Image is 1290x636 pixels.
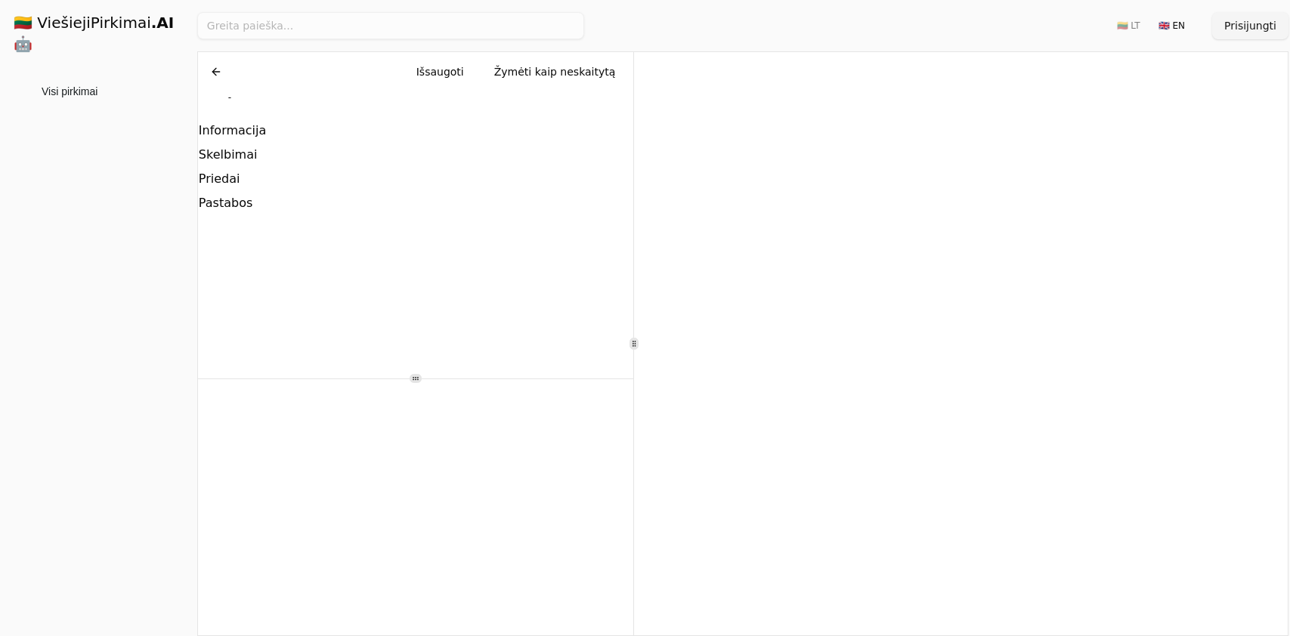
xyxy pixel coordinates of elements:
button: Žymėti kaip neskaitytą [482,58,628,85]
button: 🇬🇧 EN [1149,14,1194,38]
span: Skelbimai [199,147,258,162]
span: Informacija [199,123,266,137]
button: Išsaugoti [404,58,476,85]
span: Priedai [199,171,240,186]
span: Visi pirkimai [42,80,97,103]
div: - [228,91,627,103]
input: Greita paieška... [197,12,584,39]
span: Pastabos [199,196,252,210]
button: Prisijungti [1212,12,1288,39]
strong: .AI [151,14,175,32]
